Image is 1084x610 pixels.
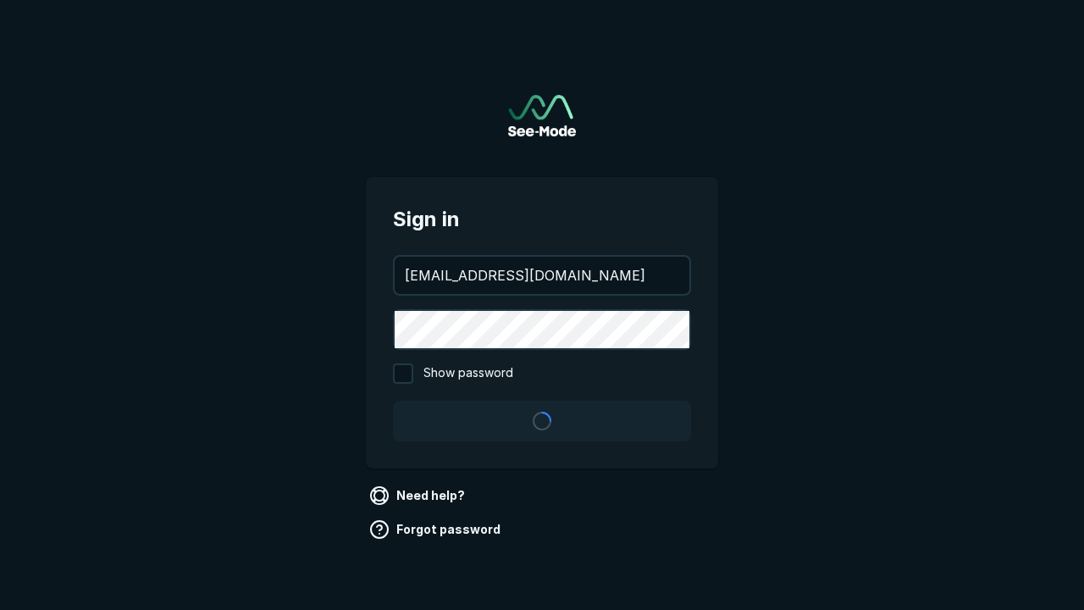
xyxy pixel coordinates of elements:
input: your@email.com [395,257,689,294]
a: Forgot password [366,516,507,543]
img: See-Mode Logo [508,95,576,136]
span: Show password [423,363,513,384]
span: Sign in [393,204,691,235]
a: Go to sign in [508,95,576,136]
a: Need help? [366,482,472,509]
